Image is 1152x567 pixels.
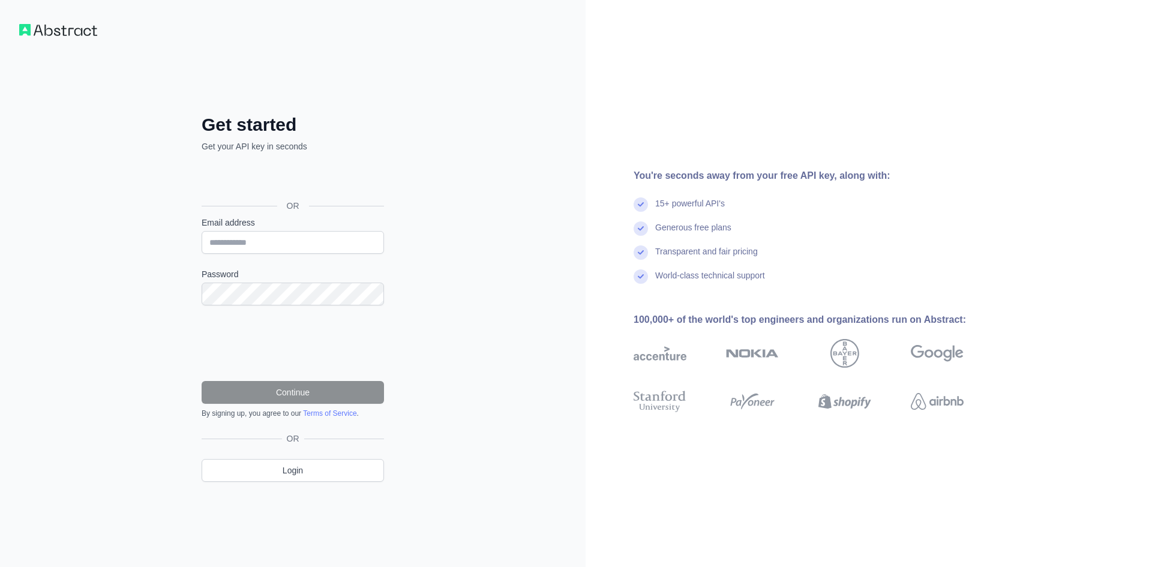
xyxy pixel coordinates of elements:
[277,200,309,212] span: OR
[655,245,758,269] div: Transparent and fair pricing
[196,166,388,192] iframe: Sign in with Google Button
[202,114,384,136] h2: Get started
[634,197,648,212] img: check mark
[655,197,725,221] div: 15+ powerful API's
[726,388,779,415] img: payoneer
[202,409,384,418] div: By signing up, you agree to our .
[911,388,964,415] img: airbnb
[830,339,859,368] img: bayer
[726,339,779,368] img: nokia
[202,459,384,482] a: Login
[634,221,648,236] img: check mark
[634,245,648,260] img: check mark
[202,140,384,152] p: Get your API key in seconds
[202,268,384,280] label: Password
[634,269,648,284] img: check mark
[655,221,731,245] div: Generous free plans
[634,339,686,368] img: accenture
[655,269,765,293] div: World-class technical support
[818,388,871,415] img: shopify
[911,339,964,368] img: google
[202,381,384,404] button: Continue
[19,24,97,36] img: Workflow
[634,313,1002,327] div: 100,000+ of the world's top engineers and organizations run on Abstract:
[202,217,384,229] label: Email address
[634,169,1002,183] div: You're seconds away from your free API key, along with:
[202,320,384,367] iframe: reCAPTCHA
[303,409,356,418] a: Terms of Service
[282,433,304,445] span: OR
[634,388,686,415] img: stanford university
